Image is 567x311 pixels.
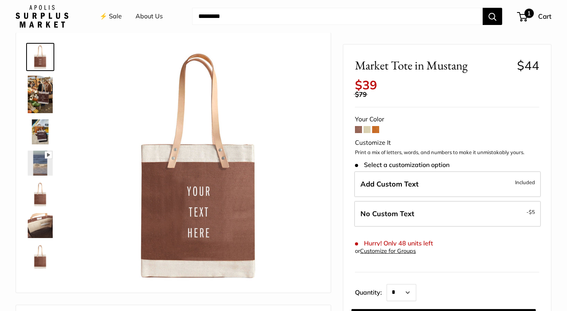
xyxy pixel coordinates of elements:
[28,151,53,176] img: Market Tote in Mustang
[355,58,511,73] span: Market Tote in Mustang
[355,282,387,301] label: Quantity:
[28,213,53,238] img: Market Tote in Mustang
[355,161,449,169] span: Select a customization option
[28,119,53,144] img: Market Tote in Mustang
[26,211,54,240] a: Market Tote in Mustang
[136,11,163,22] a: About Us
[26,149,54,177] a: Market Tote in Mustang
[355,148,539,156] p: Print a mix of letters, words, and numbers to make it unmistakably yours.
[28,76,53,113] img: Market Tote in Mustang
[355,239,433,247] span: Hurry! Only 48 units left
[538,12,551,20] span: Cart
[483,8,502,25] button: Search
[28,44,53,69] img: Market Tote in Mustang
[515,178,535,187] span: Included
[354,201,541,227] label: Leave Blank
[192,8,483,25] input: Search...
[354,171,541,197] label: Add Custom Text
[355,137,539,149] div: Customize It
[28,182,53,207] img: Market Tote in Mustang
[360,179,419,188] span: Add Custom Text
[26,43,54,71] a: Market Tote in Mustang
[360,247,416,254] a: Customize for Groups
[26,74,54,115] a: Market Tote in Mustang
[26,243,54,271] a: Market Tote in Mustang
[100,11,122,22] a: ⚡️ Sale
[355,114,539,125] div: Your Color
[524,9,534,18] span: 1
[518,10,551,23] a: 1 Cart
[78,44,319,285] img: Market Tote in Mustang
[355,90,367,98] span: $79
[517,58,539,73] span: $44
[526,207,535,217] span: -
[28,244,53,269] img: Market Tote in Mustang
[529,209,535,215] span: $5
[16,5,68,28] img: Apolis: Surplus Market
[355,77,377,92] span: $39
[355,246,416,256] div: or
[360,209,414,218] span: No Custom Text
[26,118,54,146] a: Market Tote in Mustang
[26,180,54,208] a: Market Tote in Mustang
